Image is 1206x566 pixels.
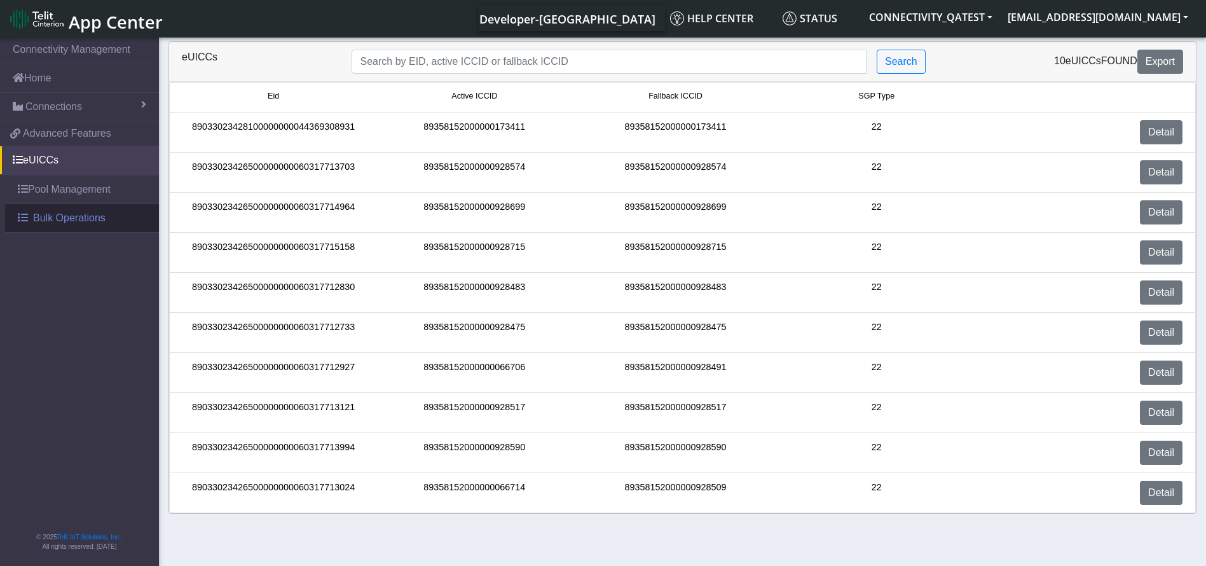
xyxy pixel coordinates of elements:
div: 89358152000000928475 [575,321,776,345]
span: App Center [69,10,163,34]
div: 89358152000000173411 [575,120,776,144]
div: 89033023428100000000044369308931 [173,120,374,144]
a: Telit IoT Solutions, Inc. [57,534,121,541]
div: 89033023426500000000060317715158 [173,240,374,265]
div: 89358152000000173411 [374,120,575,144]
div: 22 [776,401,977,425]
a: Detail [1140,280,1182,305]
button: [EMAIL_ADDRESS][DOMAIN_NAME] [1000,6,1196,29]
div: 89358152000000928509 [575,481,776,505]
div: 89358152000000928590 [575,441,776,465]
div: 89358152000000928475 [374,321,575,345]
a: Detail [1140,200,1182,224]
div: 89358152000000928483 [575,280,776,305]
div: 89033023426500000000060317713024 [173,481,374,505]
div: 22 [776,481,977,505]
div: 89358152000000066706 [374,361,575,385]
span: SGP Type [858,90,894,102]
a: Detail [1140,321,1182,345]
a: Detail [1140,441,1182,465]
div: 89358152000000928715 [374,240,575,265]
a: Bulk Operations [5,204,159,232]
button: CONNECTIVITY_QATEST [861,6,1000,29]
img: logo-telit-cinterion-gw-new.png [10,9,64,29]
button: Search [877,50,926,74]
span: Bulk Operations [33,211,106,226]
span: Connections [25,99,82,114]
span: Fallback ICCID [648,90,702,102]
div: 89033023426500000000060317714964 [173,200,374,224]
span: 10 [1054,55,1066,66]
div: 22 [776,280,977,305]
div: 22 [776,200,977,224]
input: Search... [352,50,867,74]
div: 89033023426500000000060317712830 [173,280,374,305]
div: 89033023426500000000060317712927 [173,361,374,385]
button: Export [1137,50,1183,74]
div: 89358152000000066714 [374,481,575,505]
a: App Center [10,5,161,32]
span: Status [783,11,837,25]
div: 22 [776,361,977,385]
div: 89358152000000928699 [374,200,575,224]
span: found [1101,55,1137,66]
div: 89358152000000928517 [374,401,575,425]
div: 89358152000000928574 [575,160,776,184]
a: Detail [1140,401,1182,425]
div: 89358152000000928517 [575,401,776,425]
span: Export [1146,56,1175,67]
div: 22 [776,441,977,465]
div: 89033023426500000000060317713121 [173,401,374,425]
a: Detail [1140,160,1182,184]
div: 89358152000000928491 [575,361,776,385]
a: Detail [1140,120,1182,144]
span: Advanced Features [23,126,111,141]
a: Detail [1140,240,1182,265]
div: 89033023426500000000060317713703 [173,160,374,184]
a: Detail [1140,481,1182,505]
div: 89358152000000928590 [374,441,575,465]
div: 22 [776,240,977,265]
a: Detail [1140,361,1182,385]
span: eUICCs [1066,55,1101,66]
div: 89033023426500000000060317713994 [173,441,374,465]
span: Help center [670,11,753,25]
span: Eid [268,90,279,102]
a: Pool Management [5,176,159,204]
div: 89033023426500000000060317712733 [173,321,374,345]
img: knowledge.svg [670,11,684,25]
img: status.svg [783,11,797,25]
a: Your current platform instance [479,6,655,31]
div: 22 [776,160,977,184]
div: 89358152000000928574 [374,160,575,184]
div: 89358152000000928483 [374,280,575,305]
a: Help center [665,6,778,31]
div: 89358152000000928715 [575,240,776,265]
div: eUICCs [172,50,342,74]
div: 22 [776,120,977,144]
span: Developer-[GEOGRAPHIC_DATA] [479,11,655,27]
div: 89358152000000928699 [575,200,776,224]
div: 22 [776,321,977,345]
a: Status [778,6,861,31]
span: Active ICCID [451,90,497,102]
